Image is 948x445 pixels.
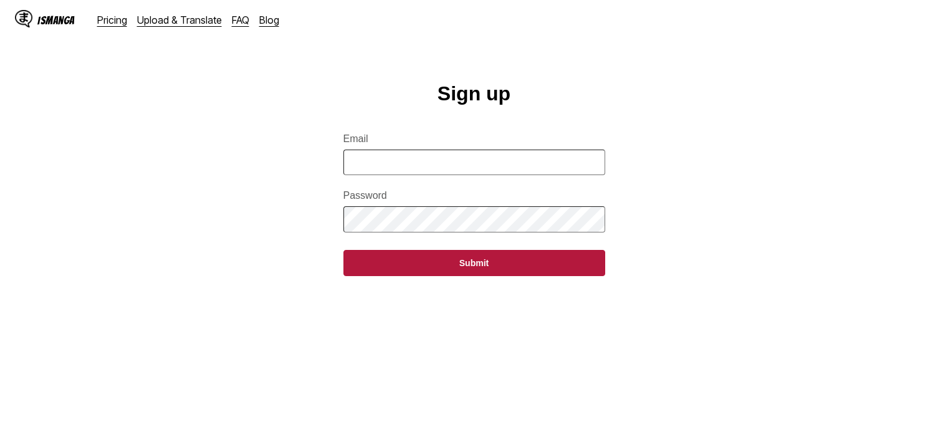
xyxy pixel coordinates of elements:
[438,82,510,105] h1: Sign up
[343,133,605,145] label: Email
[232,14,249,26] a: FAQ
[15,10,97,30] a: IsManga LogoIsManga
[259,14,279,26] a: Blog
[37,14,75,26] div: IsManga
[97,14,127,26] a: Pricing
[343,190,605,201] label: Password
[343,250,605,276] button: Submit
[137,14,222,26] a: Upload & Translate
[15,10,32,27] img: IsManga Logo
